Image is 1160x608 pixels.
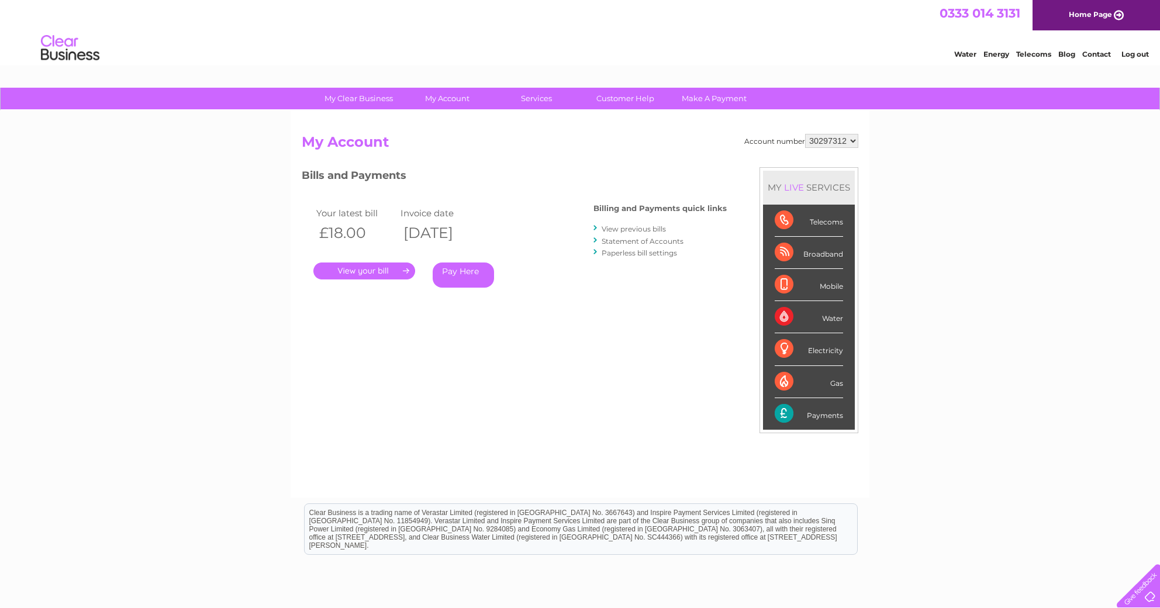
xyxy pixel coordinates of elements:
div: Payments [775,398,843,430]
div: Gas [775,366,843,398]
a: Blog [1058,50,1075,58]
div: Account number [744,134,858,148]
h4: Billing and Payments quick links [593,204,727,213]
div: Water [775,301,843,333]
div: Telecoms [775,205,843,237]
td: Your latest bill [313,205,398,221]
a: Paperless bill settings [602,248,677,257]
div: Electricity [775,333,843,365]
a: Water [954,50,976,58]
div: LIVE [782,182,806,193]
div: Broadband [775,237,843,269]
th: [DATE] [398,221,482,245]
a: Make A Payment [666,88,762,109]
a: Telecoms [1016,50,1051,58]
a: Contact [1082,50,1111,58]
a: My Account [399,88,496,109]
a: My Clear Business [310,88,407,109]
h3: Bills and Payments [302,167,727,188]
h2: My Account [302,134,858,156]
div: Clear Business is a trading name of Verastar Limited (registered in [GEOGRAPHIC_DATA] No. 3667643... [305,6,857,57]
td: Invoice date [398,205,482,221]
img: logo.png [40,30,100,66]
a: Log out [1121,50,1149,58]
a: Services [488,88,585,109]
a: Pay Here [433,262,494,288]
a: Customer Help [577,88,674,109]
a: Energy [983,50,1009,58]
div: MY SERVICES [763,171,855,204]
a: Statement of Accounts [602,237,683,246]
div: Mobile [775,269,843,301]
a: View previous bills [602,224,666,233]
a: 0333 014 3131 [940,6,1020,20]
th: £18.00 [313,221,398,245]
a: . [313,262,415,279]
